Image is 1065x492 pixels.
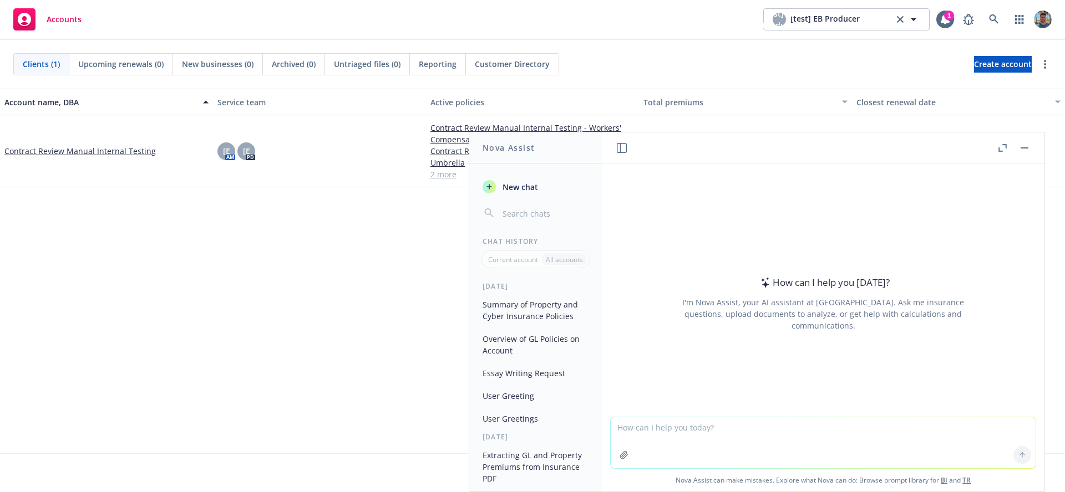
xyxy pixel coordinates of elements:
[762,8,797,31] span: [test] EB Producer
[4,145,156,157] a: Contract Review Manual Internal Testing
[430,145,635,168] a: Contract Review Manual Internal Testing - Commercial Umbrella
[478,295,593,325] button: Summary of Property and Cyber Insurance Policies
[1038,58,1052,71] a: more
[478,330,593,360] button: Overview of GL Policies on Account
[643,96,835,108] div: Total premiums
[23,58,60,70] span: Clients (1)
[217,96,422,108] div: Service team
[1008,8,1031,30] a: Switch app
[962,475,971,485] a: TR
[78,58,164,70] span: Upcoming renewals (0)
[974,54,1032,75] span: Create account
[667,296,979,331] div: I'm Nova Assist, your AI assistant at [GEOGRAPHIC_DATA]. Ask me insurance questions, upload docum...
[272,58,316,70] span: Archived (0)
[944,11,954,20] div: 1
[430,122,635,145] a: Contract Review Manual Internal Testing - Workers' Compensation
[546,255,583,264] p: All accounts
[478,364,593,382] button: Essay Writing Request
[4,96,196,108] div: Account name, DBA
[790,13,860,26] span: [test] EB Producer
[974,56,1032,73] a: Create account
[478,409,593,428] button: User Greetings
[606,469,1040,491] span: Nova Assist can make mistakes. Explore what Nova can do: Browse prompt library for and
[478,446,593,488] button: Extracting GL and Property Premiums from Insurance PDF
[488,255,538,264] p: Current account
[9,4,86,35] a: Accounts
[213,89,426,115] button: Service team
[478,387,593,405] button: User Greeting
[469,281,602,291] div: [DATE]
[500,181,538,193] span: New chat
[500,206,589,221] input: Search chats
[639,89,852,115] button: Total premiums
[47,15,82,24] span: Accounts
[426,89,639,115] button: Active policies
[430,168,635,180] a: 2 more
[243,145,250,157] span: [E
[763,8,930,30] button: [test] EB Producer[test] EB Producerclear selection
[957,8,980,30] a: Report a Bug
[941,475,947,485] a: BI
[894,13,907,26] a: clear selection
[430,96,635,108] div: Active policies
[419,58,457,70] span: Reporting
[182,58,253,70] span: New businesses (0)
[852,89,1065,115] button: Closest renewal date
[478,177,593,197] button: New chat
[469,432,602,442] div: [DATE]
[469,237,602,246] div: Chat History
[856,96,1048,108] div: Closest renewal date
[334,58,400,70] span: Untriaged files (0)
[475,58,550,70] span: Customer Directory
[223,145,230,157] span: [E
[1034,11,1052,28] img: photo
[483,142,535,153] h1: Nova Assist
[983,8,1005,30] a: Search
[757,275,890,290] div: How can I help you [DATE]?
